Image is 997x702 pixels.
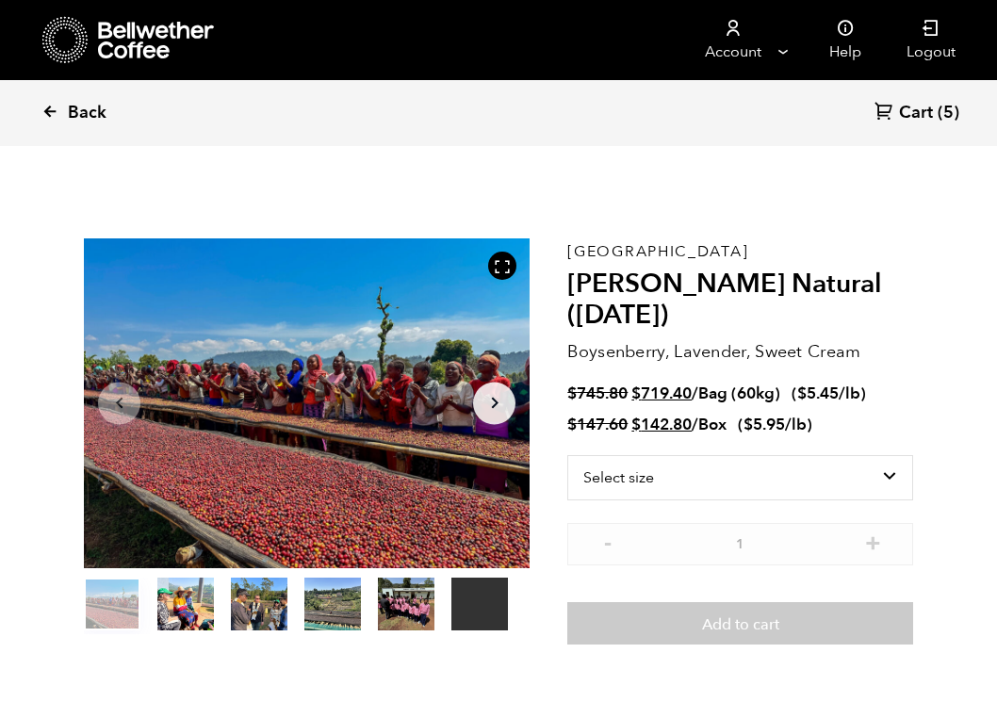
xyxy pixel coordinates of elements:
a: Cart (5) [874,101,959,126]
bdi: 745.80 [567,383,628,404]
bdi: 147.60 [567,414,628,435]
span: ( ) [738,414,812,435]
bdi: 142.80 [631,414,692,435]
span: Box [698,414,727,435]
span: $ [631,414,641,435]
h2: [PERSON_NAME] Natural ([DATE]) [567,269,913,332]
span: $ [567,383,577,404]
span: / [692,383,698,404]
bdi: 5.95 [744,414,785,435]
span: ( ) [792,383,866,404]
span: /lb [839,383,860,404]
bdi: 719.40 [631,383,692,404]
span: Cart [899,102,933,124]
button: + [861,532,885,551]
span: $ [567,414,577,435]
span: Back [68,102,106,124]
span: $ [797,383,807,404]
span: (5) [938,102,959,124]
span: $ [631,383,641,404]
button: Add to cart [567,602,913,645]
p: Boysenberry, Lavender, Sweet Cream [567,339,913,365]
span: / [692,414,698,435]
video: Your browser does not support the video tag. [451,578,508,630]
button: - [596,532,619,551]
span: Bag (60kg) [698,383,780,404]
span: /lb [785,414,807,435]
span: $ [744,414,753,435]
bdi: 5.45 [797,383,839,404]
